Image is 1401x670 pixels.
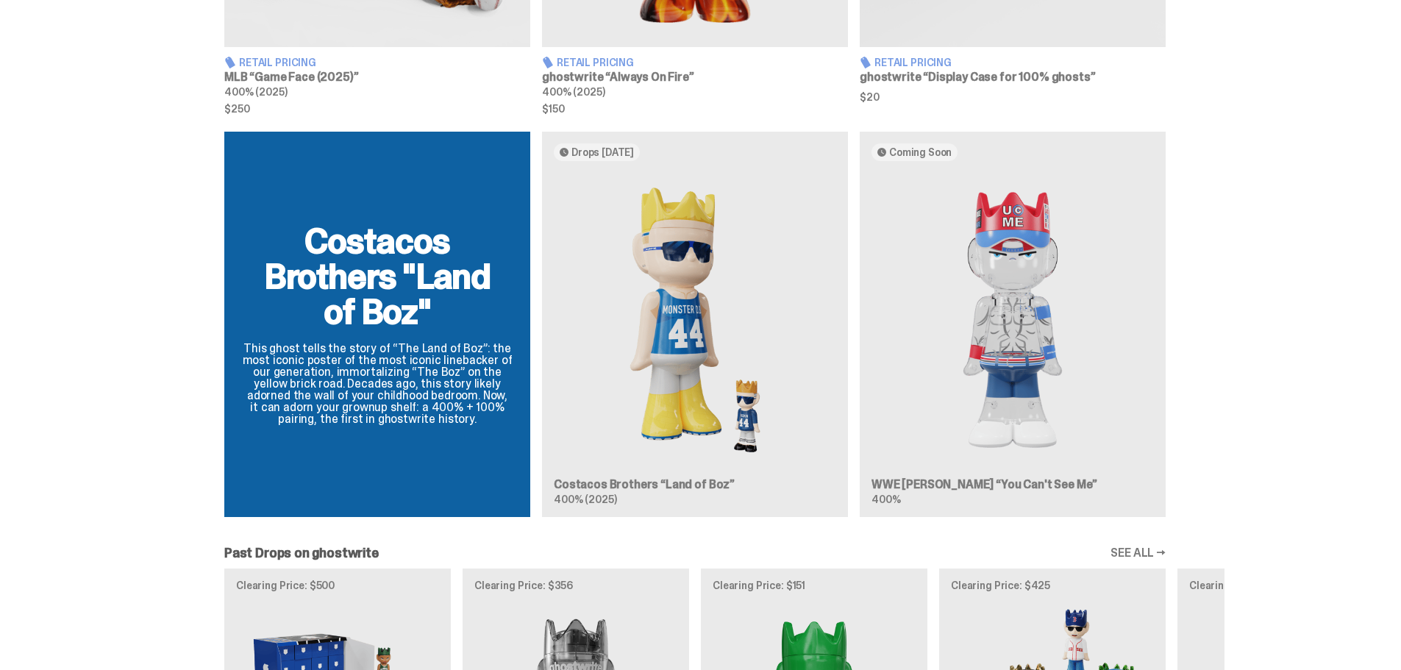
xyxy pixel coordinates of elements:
p: Clearing Price: $500 [236,580,439,591]
p: Clearing Price: $425 [951,580,1154,591]
h3: MLB “Game Face (2025)” [224,71,530,83]
span: $150 [542,104,848,114]
span: 400% [871,493,900,506]
h3: ghostwrite “Always On Fire” [542,71,848,83]
h3: WWE [PERSON_NAME] “You Can't See Me” [871,479,1154,491]
span: 400% (2025) [542,85,605,99]
h2: Past Drops on ghostwrite [224,546,379,560]
p: This ghost tells the story of “The Land of Boz”: the most iconic poster of the most iconic lineba... [242,343,513,425]
img: Land of Boz [554,173,836,467]
h3: Costacos Brothers “Land of Boz” [554,479,836,491]
span: Retail Pricing [239,57,316,68]
span: Coming Soon [889,146,952,158]
h2: Costacos Brothers "Land of Boz" [242,224,513,329]
p: Clearing Price: $151 [713,580,916,591]
span: $250 [224,104,530,114]
a: SEE ALL → [1111,547,1166,559]
p: Clearing Price: $150 [1189,580,1392,591]
h3: ghostwrite “Display Case for 100% ghosts” [860,71,1166,83]
span: 400% (2025) [224,85,287,99]
p: Clearing Price: $356 [474,580,677,591]
span: Drops [DATE] [571,146,634,158]
span: Retail Pricing [874,57,952,68]
span: $20 [860,92,1166,102]
span: Retail Pricing [557,57,634,68]
span: 400% (2025) [554,493,616,506]
img: You Can't See Me [871,173,1154,467]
